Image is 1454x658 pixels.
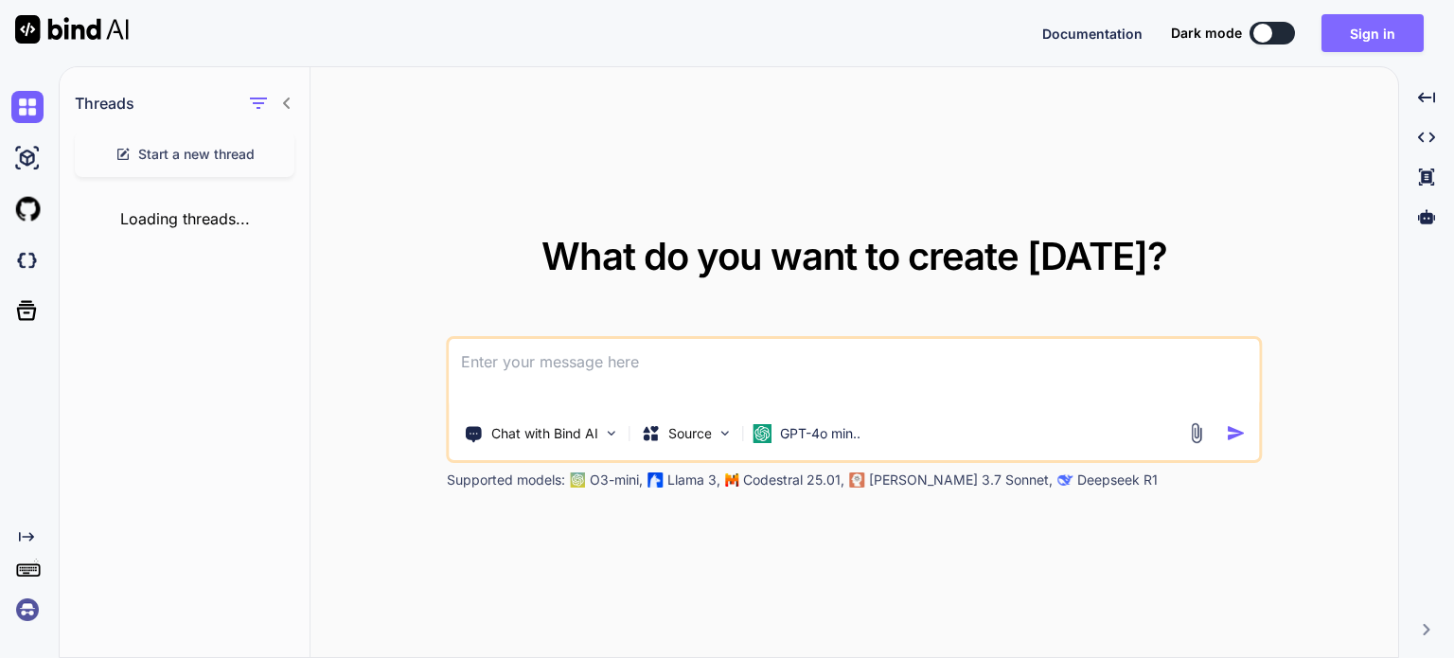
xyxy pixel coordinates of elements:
img: attachment [1185,422,1207,444]
img: Llama2 [648,472,664,488]
img: GPT-4 [571,472,586,488]
h1: Threads [75,92,134,115]
p: Supported models: [447,471,565,489]
p: O3-mini, [590,471,643,489]
img: Mistral-AI [726,473,739,487]
img: githubLight [11,193,44,225]
p: Chat with Bind AI [491,424,598,443]
p: Llama 3, [667,471,720,489]
img: darkCloudIdeIcon [11,244,44,276]
div: Loading threads... [60,192,310,245]
img: Pick Tools [604,425,620,441]
p: Deepseek R1 [1077,471,1158,489]
span: Start a new thread [138,145,255,164]
img: GPT-4o mini [754,424,772,443]
span: Dark mode [1171,24,1242,43]
span: Documentation [1042,26,1143,42]
img: Pick Models [718,425,734,441]
img: ai-studio [11,142,44,174]
p: GPT-4o min.. [780,424,860,443]
p: [PERSON_NAME] 3.7 Sonnet, [869,471,1053,489]
p: Codestral 25.01, [743,471,844,489]
span: What do you want to create [DATE]? [541,233,1167,279]
img: icon [1226,423,1246,443]
button: Sign in [1321,14,1424,52]
img: claude [1058,472,1073,488]
img: Bind AI [15,15,129,44]
img: signin [11,594,44,626]
img: chat [11,91,44,123]
p: Source [668,424,712,443]
button: Documentation [1042,24,1143,44]
img: claude [850,472,865,488]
